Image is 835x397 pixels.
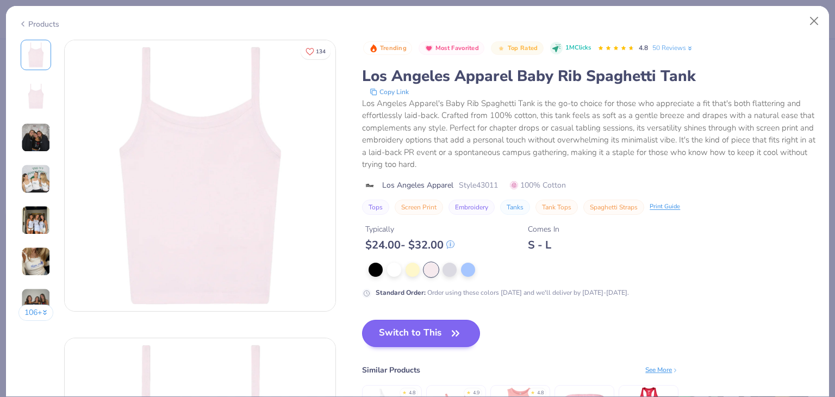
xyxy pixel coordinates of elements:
[365,238,454,252] div: $ 24.00 - $ 32.00
[366,86,412,97] button: copy to clipboard
[804,11,825,32] button: Close
[537,389,544,397] div: 4.8
[448,200,495,215] button: Embroidery
[362,200,389,215] button: Tops
[597,40,634,57] div: 4.8 Stars
[645,365,678,375] div: See More
[18,305,54,321] button: 106+
[510,179,566,191] span: 100% Cotton
[473,389,479,397] div: 4.9
[531,389,535,394] div: ★
[301,44,331,59] button: Like
[362,181,377,190] img: brand logo
[362,97,817,171] div: Los Angeles Apparel's Baby Rib Spaghetti Tank is the go-to choice for those who appreciate a fit ...
[363,41,412,55] button: Badge Button
[18,18,59,30] div: Products
[21,123,51,152] img: User generated content
[316,49,326,54] span: 134
[362,66,817,86] div: Los Angeles Apparel Baby Rib Spaghetti Tank
[565,44,591,53] span: 1M Clicks
[362,364,420,376] div: Similar Products
[491,41,543,55] button: Badge Button
[21,288,51,318] img: User generated content
[652,43,694,53] a: 50 Reviews
[23,83,49,109] img: Back
[535,200,578,215] button: Tank Tops
[459,179,498,191] span: Style 43011
[466,389,471,394] div: ★
[21,247,51,276] img: User generated content
[409,389,415,397] div: 4.8
[382,179,453,191] span: Los Angeles Apparel
[376,288,629,297] div: Order using these colors [DATE] and we'll deliver by [DATE]-[DATE].
[500,200,530,215] button: Tanks
[365,224,454,235] div: Typically
[21,164,51,194] img: User generated content
[380,45,407,51] span: Trending
[402,389,407,394] div: ★
[508,45,538,51] span: Top Rated
[639,44,648,52] span: 4.8
[583,200,644,215] button: Spaghetti Straps
[21,206,51,235] img: User generated content
[395,200,443,215] button: Screen Print
[362,320,480,347] button: Switch to This
[23,42,49,68] img: Front
[425,44,433,53] img: Most Favorited sort
[369,44,378,53] img: Trending sort
[65,40,335,311] img: Front
[528,238,559,252] div: S - L
[419,41,484,55] button: Badge Button
[376,288,426,297] strong: Standard Order :
[497,44,506,53] img: Top Rated sort
[435,45,479,51] span: Most Favorited
[650,202,680,212] div: Print Guide
[528,224,559,235] div: Comes In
